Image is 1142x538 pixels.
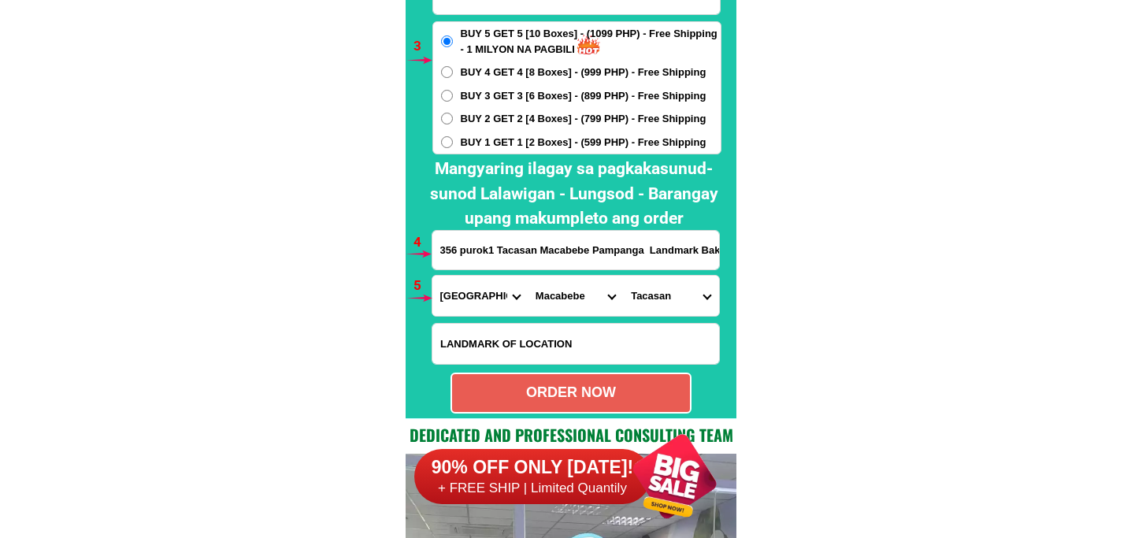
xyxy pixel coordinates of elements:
[413,36,432,57] h6: 3
[441,90,453,102] input: BUY 3 GET 3 [6 Boxes] - (899 PHP) - Free Shipping
[528,276,623,316] select: Select district
[432,276,528,316] select: Select province
[432,231,719,269] input: Input address
[623,276,718,316] select: Select commune
[441,113,453,124] input: BUY 2 GET 2 [4 Boxes] - (799 PHP) - Free Shipping
[461,135,706,150] span: BUY 1 GET 1 [2 Boxes] - (599 PHP) - Free Shipping
[432,324,719,364] input: Input LANDMARKOFLOCATION
[414,456,651,480] h6: 90% OFF ONLY [DATE]!
[461,65,706,80] span: BUY 4 GET 4 [8 Boxes] - (999 PHP) - Free Shipping
[461,88,706,104] span: BUY 3 GET 3 [6 Boxes] - (899 PHP) - Free Shipping
[414,480,651,497] h6: + FREE SHIP | Limited Quantily
[452,382,690,403] div: ORDER NOW
[441,66,453,78] input: BUY 4 GET 4 [8 Boxes] - (999 PHP) - Free Shipping
[419,157,729,232] h2: Mangyaring ilagay sa pagkakasunud-sunod Lalawigan - Lungsod - Barangay upang makumpleto ang order
[461,26,721,57] span: BUY 5 GET 5 [10 Boxes] - (1099 PHP) - Free Shipping - 1 MILYON NA PAGBILI
[461,111,706,127] span: BUY 2 GET 2 [4 Boxes] - (799 PHP) - Free Shipping
[413,232,432,253] h6: 4
[441,35,453,47] input: BUY 5 GET 5 [10 Boxes] - (1099 PHP) - Free Shipping - 1 MILYON NA PAGBILI
[441,136,453,148] input: BUY 1 GET 1 [2 Boxes] - (599 PHP) - Free Shipping
[413,276,432,296] h6: 5
[406,423,736,447] h2: Dedicated and professional consulting team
